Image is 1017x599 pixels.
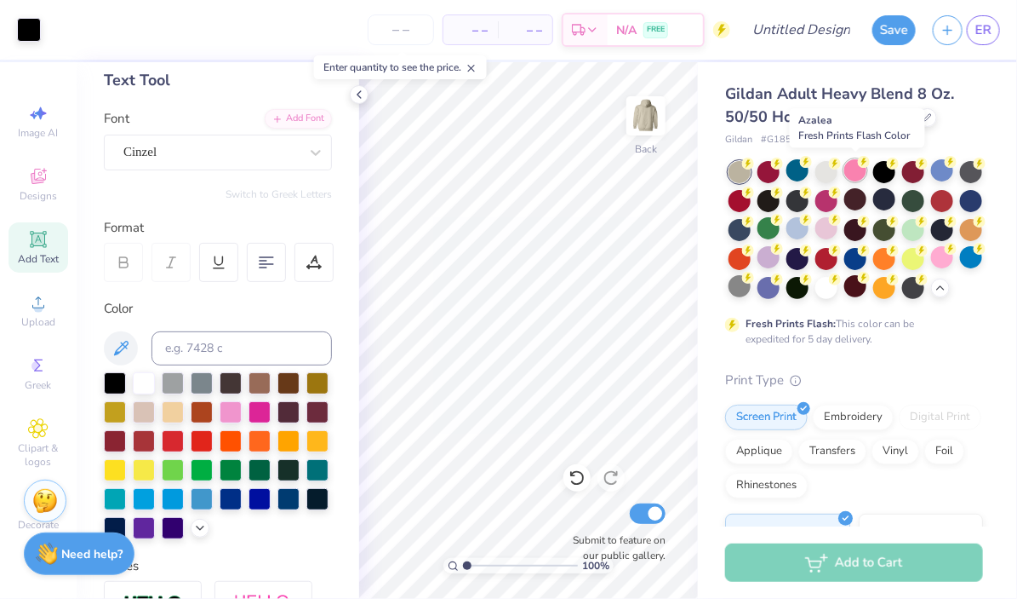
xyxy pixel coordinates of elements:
[151,331,332,366] input: e.g. 7428 c
[967,15,1000,45] a: ER
[629,99,663,133] img: Back
[790,108,925,147] div: Azalea
[761,133,791,147] span: # G185
[104,69,332,92] div: Text Tool
[582,558,609,573] span: 100 %
[62,546,123,562] strong: Need help?
[226,187,332,201] button: Switch to Greek Letters
[975,20,991,40] span: ER
[725,405,808,430] div: Screen Print
[104,218,334,238] div: Format
[19,126,59,140] span: Image AI
[799,129,911,142] span: Fresh Prints Flash Color
[813,405,894,430] div: Embroidery
[104,556,332,576] div: Styles
[18,252,59,266] span: Add Text
[616,21,637,39] span: N/A
[725,84,954,127] span: Gildan Adult Heavy Blend 8 Oz. 50/50 Hooded Sweatshirt
[20,189,57,203] span: Designs
[725,371,983,390] div: Print Type
[872,15,916,45] button: Save
[739,13,864,47] input: Untitled Design
[866,521,902,539] span: Puff Ink
[454,21,488,39] span: – –
[798,439,866,464] div: Transfers
[871,439,919,464] div: Vinyl
[26,378,52,392] span: Greek
[746,317,836,331] strong: Fresh Prints Flash:
[563,533,666,563] label: Submit to feature on our public gallery.
[314,55,487,79] div: Enter quantity to see the price.
[924,439,964,464] div: Foil
[725,439,793,464] div: Applique
[21,315,55,329] span: Upload
[104,109,129,129] label: Font
[104,299,332,319] div: Color
[9,441,68,469] span: Clipart & logos
[733,521,778,539] span: Standard
[746,316,955,347] div: This color can be expedited for 5 day delivery.
[899,405,981,430] div: Digital Print
[265,109,332,129] div: Add Font
[18,518,59,532] span: Decorate
[508,21,542,39] span: – –
[725,133,752,147] span: Gildan
[725,473,808,498] div: Rhinestones
[647,24,665,36] span: FREE
[368,14,434,45] input: – –
[635,141,657,157] div: Back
